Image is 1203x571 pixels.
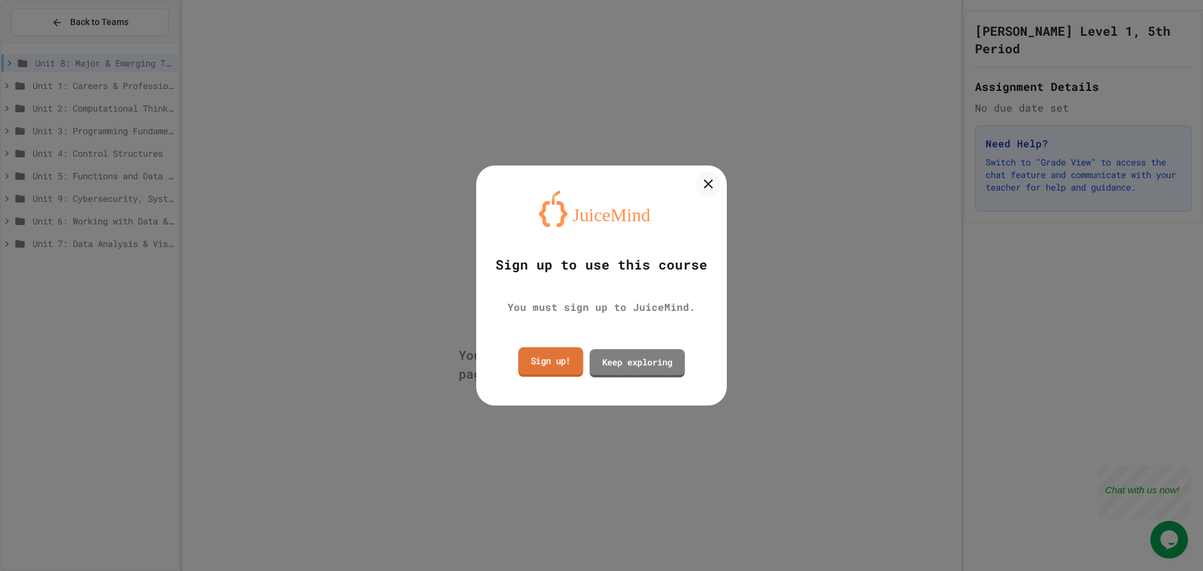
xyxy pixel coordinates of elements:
[6,18,80,29] p: Chat with us now!
[496,255,707,275] div: Sign up to use this course
[518,347,583,377] a: Sign up!
[508,300,695,315] div: You must sign up to JuiceMind.
[590,349,685,377] a: Keep exploring
[539,191,664,227] img: logo-orange.svg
